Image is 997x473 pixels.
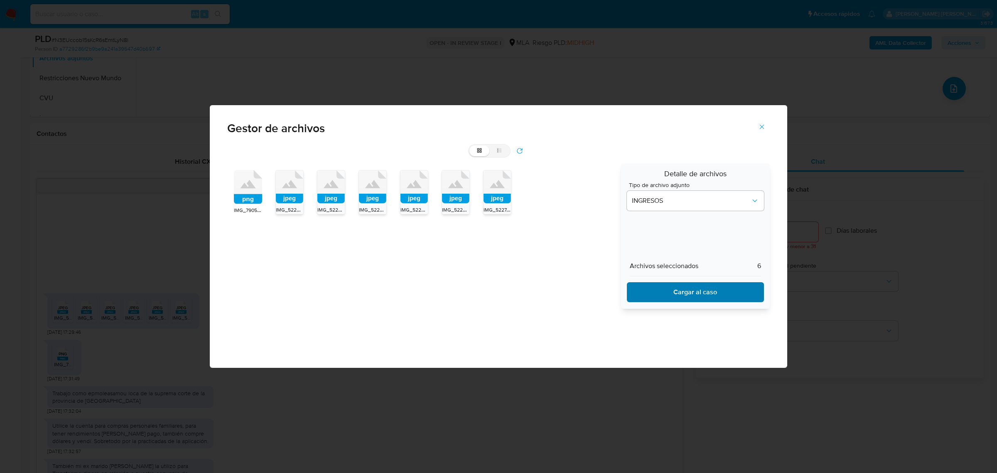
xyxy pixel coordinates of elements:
span: INGRESOS [632,197,751,205]
span: IMG_5228.jpeg [276,205,311,214]
div: jpegIMG_5227.jpeg [483,170,511,214]
span: Archivos seleccionados [630,262,698,270]
span: Detalle de archivos [627,169,764,182]
div: jpegIMG_5228.jpeg [275,170,304,214]
span: 6 [757,262,761,270]
span: IMG_5225.jpeg [317,205,352,214]
div: jpegIMG_5226.jpeg [400,170,428,214]
button: refresh [511,144,529,158]
div: jpegIMG_5224.jpeg [359,170,387,214]
span: IMG_5226.jpeg [400,205,435,214]
span: IMG_5227.jpeg [484,205,518,214]
button: Cerrar [747,117,776,137]
span: IMG_7905.png [234,206,267,214]
span: IMG_5224.jpeg [359,205,394,214]
div: jpegIMG_5225.jpeg [317,170,345,214]
span: Cargar al caso [638,283,753,301]
span: IMG_5223.jpeg [442,205,477,214]
button: Descargar [627,282,764,302]
div: jpegIMG_5223.jpeg [442,170,470,214]
button: document types [627,191,764,211]
div: pngIMG_7905.png [234,170,262,214]
span: Tipo de archivo adjunto [629,182,766,188]
span: Gestor de archivos [227,123,770,134]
